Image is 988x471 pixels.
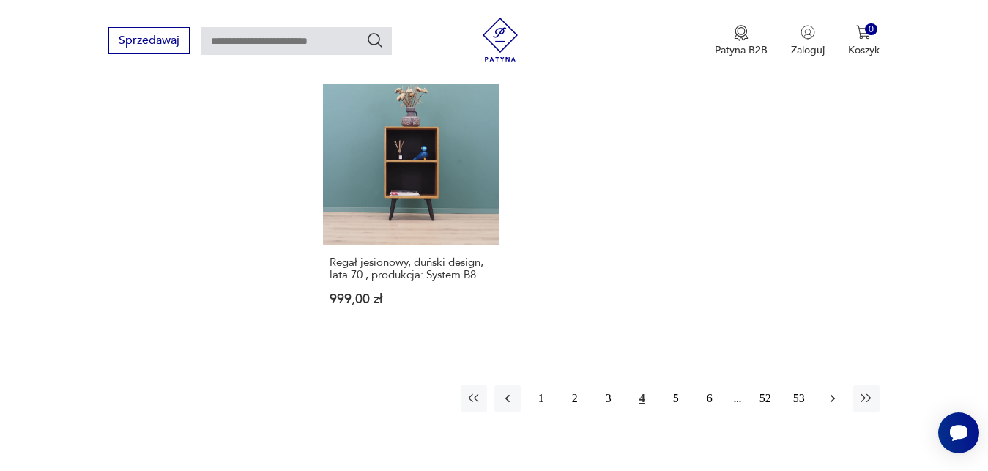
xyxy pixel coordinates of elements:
[108,37,190,47] a: Sprzedawaj
[938,412,979,453] iframe: Smartsupp widget button
[595,385,622,412] button: 3
[715,25,768,57] a: Ikona medaluPatyna B2B
[786,385,812,412] button: 53
[801,25,815,40] img: Ikonka użytkownika
[791,43,825,57] p: Zaloguj
[323,69,499,334] a: Regał jesionowy, duński design, lata 70., produkcja: System B8Regał jesionowy, duński design, lat...
[108,27,190,54] button: Sprzedawaj
[734,25,749,41] img: Ikona medalu
[752,385,779,412] button: 52
[848,25,880,57] button: 0Koszyk
[663,385,689,412] button: 5
[697,385,723,412] button: 6
[478,18,522,62] img: Patyna - sklep z meblami i dekoracjami vintage
[330,293,492,305] p: 999,00 zł
[330,256,492,281] h3: Regał jesionowy, duński design, lata 70., produkcja: System B8
[865,23,877,36] div: 0
[856,25,871,40] img: Ikona koszyka
[848,43,880,57] p: Koszyk
[791,25,825,57] button: Zaloguj
[366,31,384,49] button: Szukaj
[629,385,655,412] button: 4
[715,43,768,57] p: Patyna B2B
[715,25,768,57] button: Patyna B2B
[562,385,588,412] button: 2
[528,385,554,412] button: 1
